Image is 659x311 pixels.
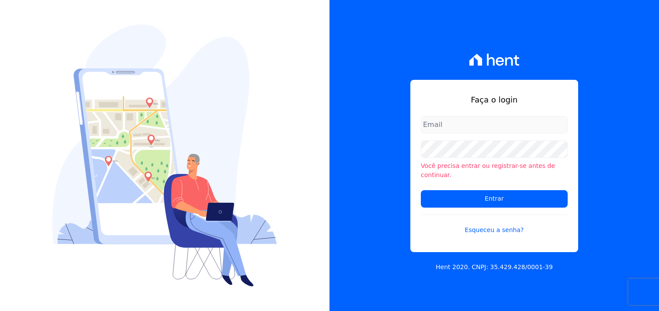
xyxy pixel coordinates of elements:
h1: Faça o login [421,94,568,106]
input: Email [421,116,568,133]
img: Login [52,24,277,287]
input: Entrar [421,190,568,208]
p: Hent 2020. CNPJ: 35.429.428/0001-39 [436,263,553,272]
a: Esqueceu a senha? [421,215,568,235]
li: Você precisa entrar ou registrar-se antes de continuar. [421,161,568,180]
